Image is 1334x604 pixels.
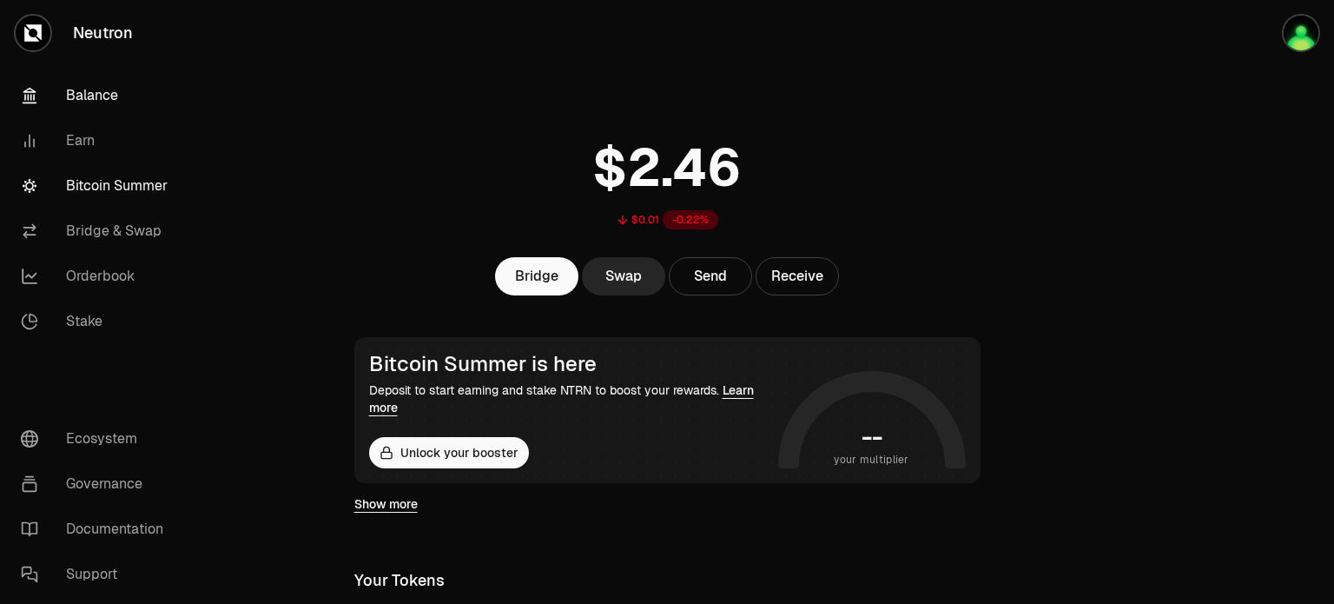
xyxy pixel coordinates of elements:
[7,552,188,597] a: Support
[369,382,771,416] div: Deposit to start earning and stake NTRN to boost your rewards.
[582,257,665,295] a: Swap
[669,257,752,295] button: Send
[495,257,578,295] a: Bridge
[7,299,188,344] a: Stake
[7,416,188,461] a: Ecosystem
[862,423,882,451] h1: --
[7,507,188,552] a: Documentation
[1284,16,1318,50] img: Excalibar752 Cosmos
[7,118,188,163] a: Earn
[7,254,188,299] a: Orderbook
[756,257,839,295] button: Receive
[354,568,445,593] div: Your Tokens
[369,352,771,376] div: Bitcoin Summer is here
[631,213,659,227] div: $0.01
[7,209,188,254] a: Bridge & Swap
[354,495,418,513] a: Show more
[663,210,718,229] div: -0.22%
[834,451,909,468] span: your multiplier
[7,163,188,209] a: Bitcoin Summer
[369,437,529,468] button: Unlock your booster
[7,461,188,507] a: Governance
[7,73,188,118] a: Balance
